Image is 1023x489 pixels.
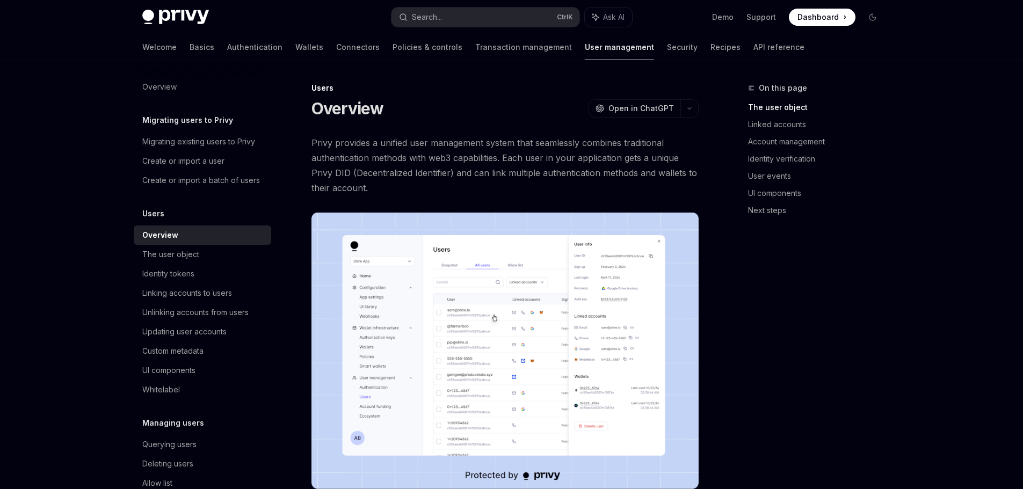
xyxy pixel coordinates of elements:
[557,13,573,21] span: Ctrl K
[142,345,204,357] div: Custom metadata
[710,34,741,60] a: Recipes
[746,12,776,23] a: Support
[190,34,214,60] a: Basics
[134,380,271,399] a: Whitelabel
[393,34,462,60] a: Policies & controls
[311,99,384,118] h1: Overview
[748,116,890,133] a: Linked accounts
[142,325,227,338] div: Updating user accounts
[748,185,890,202] a: UI components
[142,267,194,280] div: Identity tokens
[142,10,209,25] img: dark logo
[142,174,260,187] div: Create or import a batch of users
[134,171,271,190] a: Create or import a batch of users
[748,167,890,185] a: User events
[311,83,699,93] div: Users
[759,82,807,94] span: On this page
[227,34,282,60] a: Authentication
[748,202,890,219] a: Next steps
[142,34,177,60] a: Welcome
[142,248,199,261] div: The user object
[134,435,271,454] a: Querying users
[753,34,804,60] a: API reference
[142,306,249,319] div: Unlinking accounts from users
[295,34,323,60] a: Wallets
[142,229,178,242] div: Overview
[589,99,680,118] button: Open in ChatGPT
[391,8,579,27] button: Search...CtrlK
[134,361,271,380] a: UI components
[336,34,380,60] a: Connectors
[134,303,271,322] a: Unlinking accounts from users
[797,12,839,23] span: Dashboard
[134,322,271,341] a: Updating user accounts
[134,225,271,245] a: Overview
[134,341,271,361] a: Custom metadata
[311,135,699,195] span: Privy provides a unified user management system that seamlessly combines traditional authenticati...
[585,8,632,27] button: Ask AI
[134,77,271,97] a: Overview
[748,99,890,116] a: The user object
[134,245,271,264] a: The user object
[134,264,271,283] a: Identity tokens
[667,34,698,60] a: Security
[712,12,734,23] a: Demo
[789,9,855,26] a: Dashboard
[608,103,674,114] span: Open in ChatGPT
[134,283,271,303] a: Linking accounts to users
[603,12,625,23] span: Ask AI
[311,213,699,489] img: images/Users2.png
[142,383,180,396] div: Whitelabel
[412,11,442,24] div: Search...
[134,151,271,171] a: Create or import a user
[475,34,572,60] a: Transaction management
[142,114,233,127] h5: Migrating users to Privy
[134,454,271,473] a: Deleting users
[142,207,164,220] h5: Users
[142,438,197,451] div: Querying users
[142,364,195,377] div: UI components
[142,135,255,148] div: Migrating existing users to Privy
[142,457,193,470] div: Deleting users
[142,81,177,93] div: Overview
[585,34,654,60] a: User management
[864,9,881,26] button: Toggle dark mode
[748,150,890,167] a: Identity verification
[748,133,890,150] a: Account management
[142,287,232,300] div: Linking accounts to users
[142,155,224,167] div: Create or import a user
[142,417,204,429] h5: Managing users
[134,132,271,151] a: Migrating existing users to Privy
